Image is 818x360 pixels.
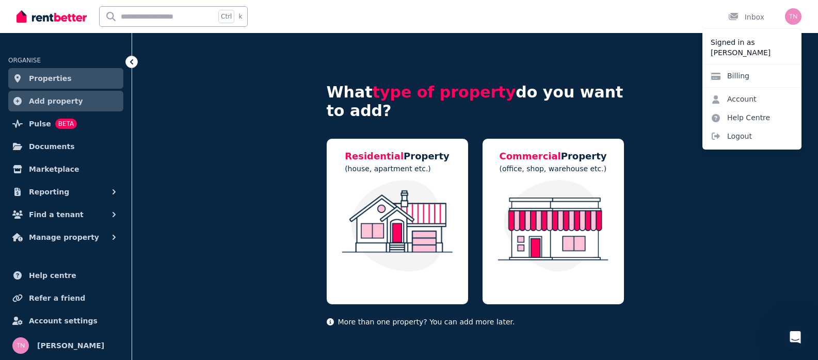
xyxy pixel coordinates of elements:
[29,72,72,85] span: Properties
[702,67,758,85] a: Billing
[29,186,69,198] span: Reporting
[162,4,181,24] button: Home
[8,57,41,64] span: ORGANISE
[728,12,764,22] div: Inbox
[17,119,130,129] div: What can we help with [DATE]?
[702,90,765,108] a: Account
[8,59,169,112] div: Hi there 👋 This is Fin speaking. I’m here to answer your questions, but you’ll always have the op...
[37,339,104,352] span: [PERSON_NAME]
[29,269,76,282] span: Help centre
[29,208,84,221] span: Find a tenant
[29,315,98,327] span: Account settings
[702,127,801,145] span: Logout
[55,119,77,129] span: BETA
[8,288,123,308] a: Refer a friend
[8,136,123,157] a: Documents
[29,118,51,130] span: Pulse
[711,47,793,58] p: [PERSON_NAME]
[29,95,83,107] span: Add property
[17,9,87,24] img: RentBetter
[12,337,29,354] img: Tam Naidoo
[345,149,450,163] h5: Property
[29,292,85,304] span: Refer a friend
[8,59,198,113] div: The RentBetter Team says…
[783,325,808,350] iframe: Intercom live chat
[711,37,793,47] p: Signed in as
[345,151,404,161] span: Residential
[373,83,516,101] span: type of property
[49,281,57,289] button: Upload attachment
[785,8,801,25] img: Tam Naidoo
[29,140,75,153] span: Documents
[29,231,99,243] span: Manage property
[8,227,123,248] button: Manage property
[218,10,234,23] span: Ctrl
[8,265,123,286] a: Help centre
[9,259,198,277] textarea: Message…
[8,310,123,331] a: Account settings
[8,204,123,225] button: Find a tenant
[8,159,123,179] a: Marketplace
[7,4,26,24] button: go back
[8,91,123,111] a: Add property
[499,163,606,174] p: (office, shop, warehouse etc.)
[177,277,194,293] button: Send a message…
[181,4,200,23] div: Close
[50,5,136,13] h1: The RentBetter Team
[238,12,242,21] span: k
[337,180,458,272] img: Residential Property
[29,163,79,175] span: Marketplace
[499,149,606,163] h5: Property
[17,138,117,144] div: The RentBetter Team • Just now
[8,113,198,158] div: The RentBetter Team says…
[33,281,41,289] button: Gif picker
[499,151,560,161] span: Commercial
[327,317,624,327] p: More than one property? You can add more later.
[8,113,138,136] div: What can we help with [DATE]?The RentBetter Team • Just now
[8,68,123,89] a: Properties
[493,180,614,272] img: Commercial Property
[327,83,624,120] h4: What do you want to add?
[17,66,161,106] div: Hi there 👋 This is Fin speaking. I’m here to answer your questions, but you’ll always have the op...
[702,108,778,127] a: Help Centre
[8,182,123,202] button: Reporting
[16,281,24,289] button: Emoji picker
[8,113,123,134] a: PulseBETA
[66,281,74,289] button: Start recording
[50,13,129,23] p: The team can also help
[29,6,46,22] img: Profile image for The RentBetter Team
[345,163,450,174] p: (house, apartment etc.)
